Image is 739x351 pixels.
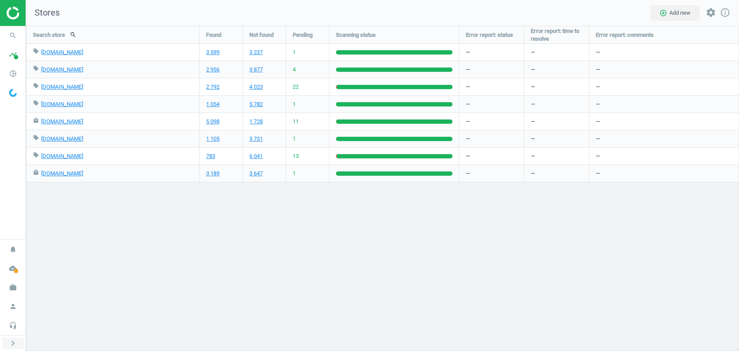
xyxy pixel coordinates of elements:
[720,7,730,19] a: info_outline
[293,31,313,39] span: Pending
[531,66,535,74] span: —
[596,31,654,39] span: Error report: comments
[206,135,219,143] a: 1 105
[459,148,524,164] div: —
[26,7,60,19] span: Stores
[293,118,299,126] span: 11
[459,61,524,78] div: —
[41,101,83,107] a: [DOMAIN_NAME]
[531,100,535,108] span: —
[531,48,535,56] span: —
[33,117,39,123] i: local_mall
[293,170,296,177] span: 1
[589,96,739,113] div: —
[459,44,524,61] div: —
[249,152,263,160] a: 6 041
[459,130,524,147] div: —
[33,135,39,141] i: local_offer
[41,170,83,177] a: [DOMAIN_NAME]
[249,100,263,108] a: 5 782
[206,100,219,108] a: 1 054
[459,113,524,130] div: —
[206,170,219,177] a: 3 189
[206,48,219,56] a: 3 599
[2,338,24,349] button: chevron_right
[33,83,39,89] i: local_offer
[6,6,68,19] img: ajHJNr6hYgQAAAAASUVORK5CYII=
[531,27,582,43] span: Error report: time to resolve
[5,65,21,82] i: pie_chart_outlined
[589,165,739,182] div: —
[41,84,83,90] a: [DOMAIN_NAME]
[531,170,535,177] span: —
[5,241,21,258] i: notifications
[249,31,274,39] span: Not found
[589,113,739,130] div: —
[720,7,730,18] i: info_outline
[459,96,524,113] div: —
[206,31,221,39] span: Found
[249,48,263,56] a: 3 237
[9,89,17,97] img: wGWNvw8QSZomAAAAABJRU5ErkJggg==
[650,5,700,21] button: add_circle_outlineAdd new
[249,170,263,177] a: 3 647
[33,65,39,71] i: local_offer
[531,83,535,91] span: —
[5,279,21,296] i: work
[459,165,524,182] div: —
[249,135,263,143] a: 5 731
[8,338,18,348] i: chevron_right
[33,100,39,106] i: local_offer
[5,260,21,277] i: cloud_done
[293,66,296,74] span: 4
[531,152,535,160] span: —
[33,48,39,54] i: local_offer
[249,83,263,91] a: 4 023
[589,130,739,147] div: —
[206,66,219,74] a: 2 956
[293,48,296,56] span: 1
[249,118,263,126] a: 1 728
[659,9,667,17] i: add_circle_outline
[5,298,21,315] i: person
[33,152,39,158] i: local_offer
[41,135,83,142] a: [DOMAIN_NAME]
[41,118,83,125] a: [DOMAIN_NAME]
[65,27,81,42] button: search
[26,26,199,43] div: Search store
[206,118,219,126] a: 5 098
[293,83,299,91] span: 22
[33,169,39,175] i: local_mall
[336,31,376,39] span: Scanning status
[531,118,535,126] span: —
[706,7,716,18] i: settings
[206,152,215,160] a: 783
[702,3,720,22] button: settings
[41,153,83,159] a: [DOMAIN_NAME]
[5,317,21,334] i: headset_mic
[466,31,513,39] span: Error report: status
[459,78,524,95] div: —
[293,152,299,160] span: 13
[293,135,296,143] span: 1
[5,27,21,44] i: search
[589,78,739,95] div: —
[589,61,739,78] div: —
[589,44,739,61] div: —
[293,100,296,108] span: 1
[531,135,535,143] span: —
[41,66,83,73] a: [DOMAIN_NAME]
[589,148,739,164] div: —
[5,46,21,63] i: timeline
[206,83,219,91] a: 2 792
[249,66,263,74] a: 3 877
[41,49,83,55] a: [DOMAIN_NAME]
